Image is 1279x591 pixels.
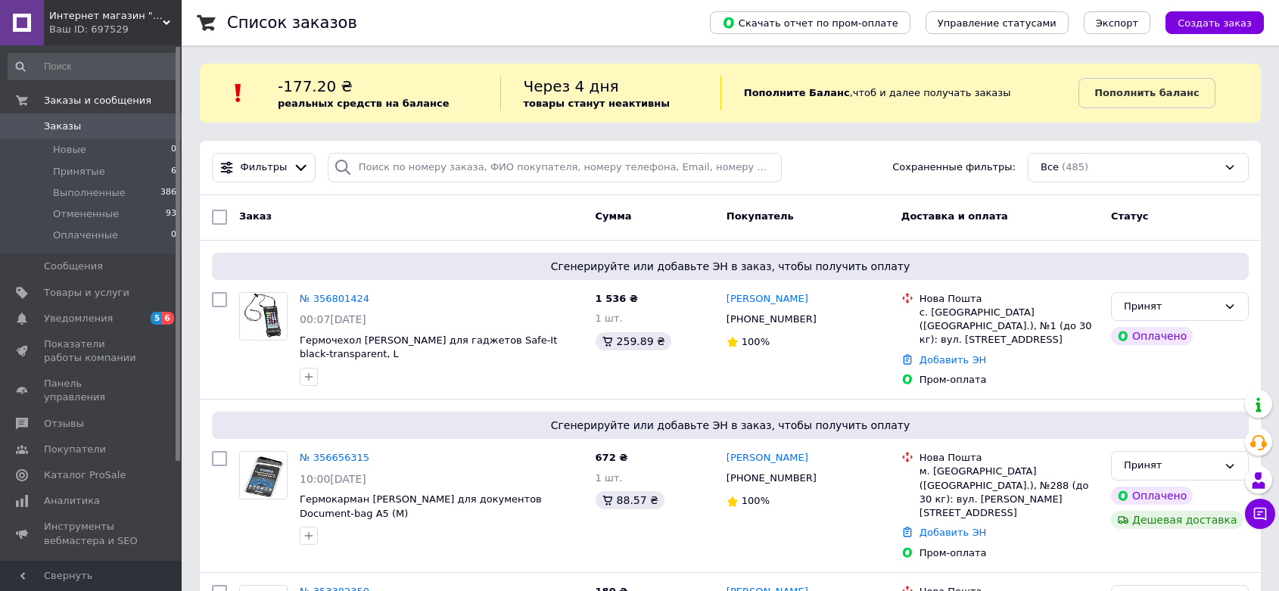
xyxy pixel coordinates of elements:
div: Ваш ID: 697529 [49,23,182,36]
span: Покупатели [44,443,106,456]
span: Покупатель [727,210,794,222]
span: 386 [160,186,176,200]
div: Пром-оплата [920,546,1099,560]
div: [PHONE_NUMBER] [724,309,820,329]
span: Товары и услуги [44,286,129,300]
span: Управление статусами [938,17,1056,29]
span: Интернет магазин "Premium Bike" [49,9,163,23]
a: № 356656315 [300,452,369,463]
b: Пополните Баланс [744,87,850,98]
img: Фото товару [240,293,287,340]
span: Новые [53,143,86,157]
div: 88.57 ₴ [596,491,664,509]
a: Создать заказ [1150,17,1264,28]
span: Отмененные [53,207,119,221]
b: Пополнить баланс [1094,87,1199,98]
span: Показатели работы компании [44,337,140,365]
b: реальных средств на балансе [278,98,450,109]
span: Управление сайтом [44,560,140,587]
span: Инструменты вебмастера и SEO [44,520,140,547]
div: [PHONE_NUMBER] [724,468,820,488]
span: 0 [171,229,176,242]
a: Гермокарман [PERSON_NAME] для документов Document-bag A5 (M) [300,493,542,519]
div: м. [GEOGRAPHIC_DATA] ([GEOGRAPHIC_DATA].), №288 (до 30 кг): вул. [PERSON_NAME][STREET_ADDRESS] [920,465,1099,520]
span: Сумма [596,210,632,222]
span: Принятые [53,165,105,179]
h1: Список заказов [227,14,357,32]
div: Нова Пошта [920,292,1099,306]
div: , чтоб и далее получать заказы [720,76,1078,110]
span: Экспорт [1096,17,1138,29]
span: 672 ₴ [596,452,628,463]
input: Поиск [8,53,178,80]
span: -177.20 ₴ [278,77,353,95]
span: Аналитика [44,494,100,508]
span: Панель управления [44,377,140,404]
span: Сгенерируйте или добавьте ЭН в заказ, чтобы получить оплату [218,259,1243,274]
span: 1 шт. [596,472,623,484]
b: товары станут неактивны [524,98,671,109]
span: 1 536 ₴ [596,293,638,304]
button: Экспорт [1084,11,1150,34]
a: Пополнить баланс [1078,78,1215,108]
span: Все [1041,160,1059,175]
button: Скачать отчет по пром-оплате [710,11,910,34]
div: Принят [1124,458,1218,474]
span: Оплаченные [53,229,118,242]
a: [PERSON_NAME] [727,451,808,465]
span: Заказ [239,210,272,222]
div: Нова Пошта [920,451,1099,465]
a: Добавить ЭН [920,354,986,365]
span: Сообщения [44,260,103,273]
span: Скачать отчет по пром-оплате [722,16,898,30]
div: 259.89 ₴ [596,332,671,350]
div: Оплачено [1111,487,1193,505]
div: Дешевая доставка [1111,511,1243,529]
span: 100% [742,495,770,506]
span: 5 [151,312,163,325]
span: 6 [171,165,176,179]
span: Статус [1111,210,1149,222]
a: Фото товару [239,292,288,341]
span: Сгенерируйте или добавьте ЭН в заказ, чтобы получить оплату [218,418,1243,433]
span: Заказы и сообщения [44,94,151,107]
span: 1 шт. [596,313,623,324]
span: Заказы [44,120,81,133]
a: № 356801424 [300,293,369,304]
span: Сохраненные фильтры: [892,160,1016,175]
span: Через 4 дня [524,77,619,95]
span: Доставка и оплата [901,210,1008,222]
button: Управление статусами [926,11,1069,34]
span: Каталог ProSale [44,468,126,482]
span: (485) [1062,161,1088,173]
span: Создать заказ [1178,17,1252,29]
span: Отзывы [44,417,84,431]
a: Добавить ЭН [920,527,986,538]
a: Фото товару [239,451,288,499]
button: Создать заказ [1165,11,1264,34]
img: :exclamation: [227,82,250,104]
a: Гермочехол [PERSON_NAME] для гаджетов Safe-It black-transparent, L [300,334,557,360]
div: с. [GEOGRAPHIC_DATA] ([GEOGRAPHIC_DATA].), №1 (до 30 кг): вул. [STREET_ADDRESS] [920,306,1099,347]
span: Уведомления [44,312,113,325]
div: Пром-оплата [920,373,1099,387]
span: 6 [162,312,174,325]
div: Принят [1124,299,1218,315]
img: Фото товару [240,452,287,499]
span: 00:07[DATE] [300,313,366,325]
span: 93 [166,207,176,221]
span: 0 [171,143,176,157]
a: [PERSON_NAME] [727,292,808,306]
div: Оплачено [1111,327,1193,345]
span: 10:00[DATE] [300,473,366,485]
span: Фильтры [241,160,288,175]
span: 100% [742,336,770,347]
input: Поиск по номеру заказа, ФИО покупателя, номеру телефона, Email, номеру накладной [328,153,782,182]
button: Чат с покупателем [1245,499,1275,529]
span: Выполненные [53,186,126,200]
